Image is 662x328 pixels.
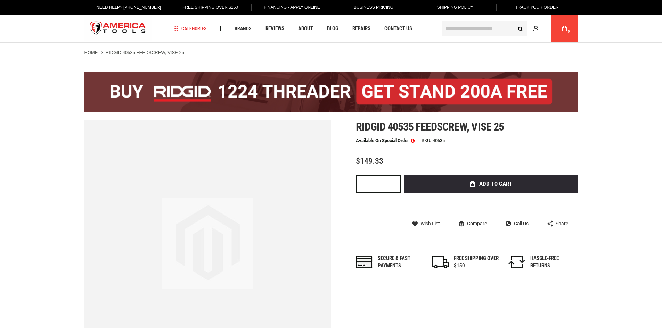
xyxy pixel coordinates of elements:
[106,50,184,55] strong: RIDGID 40535 FEEDSCREW, VISE 25
[556,221,568,226] span: Share
[479,181,512,187] span: Add to Cart
[324,24,342,33] a: Blog
[352,26,370,31] span: Repairs
[437,5,474,10] span: Shipping Policy
[514,22,527,35] button: Search
[467,221,487,226] span: Compare
[349,24,374,33] a: Repairs
[262,24,287,33] a: Reviews
[298,26,313,31] span: About
[384,26,412,31] span: Contact Us
[454,255,499,270] div: FREE SHIPPING OVER $150
[378,255,423,270] div: Secure & fast payments
[235,26,252,31] span: Brands
[84,16,152,42] img: America Tools
[432,256,449,268] img: shipping
[84,16,152,42] a: store logo
[403,195,579,197] iframe: Secure express checkout frame
[327,26,338,31] span: Blog
[173,26,207,31] span: Categories
[506,220,529,227] a: Call Us
[381,24,415,33] a: Contact Us
[420,221,440,226] span: Wish List
[404,175,578,193] button: Add to Cart
[356,138,415,143] p: Available on Special Order
[508,256,525,268] img: returns
[422,138,433,143] strong: SKU
[412,220,440,227] a: Wish List
[356,256,373,268] img: payments
[558,15,571,42] a: 0
[459,220,487,227] a: Compare
[170,24,210,33] a: Categories
[84,72,578,112] img: BOGO: Buy the RIDGID® 1224 Threader (26092), get the 92467 200A Stand FREE!
[84,50,98,56] a: Home
[162,198,253,289] img: image.jpg
[231,24,255,33] a: Brands
[433,138,445,143] div: 40535
[530,255,575,270] div: HASSLE-FREE RETURNS
[295,24,316,33] a: About
[356,156,383,166] span: $149.33
[514,221,529,226] span: Call Us
[568,30,570,33] span: 0
[356,120,504,133] span: Ridgid 40535 feedscrew, vise 25
[265,26,284,31] span: Reviews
